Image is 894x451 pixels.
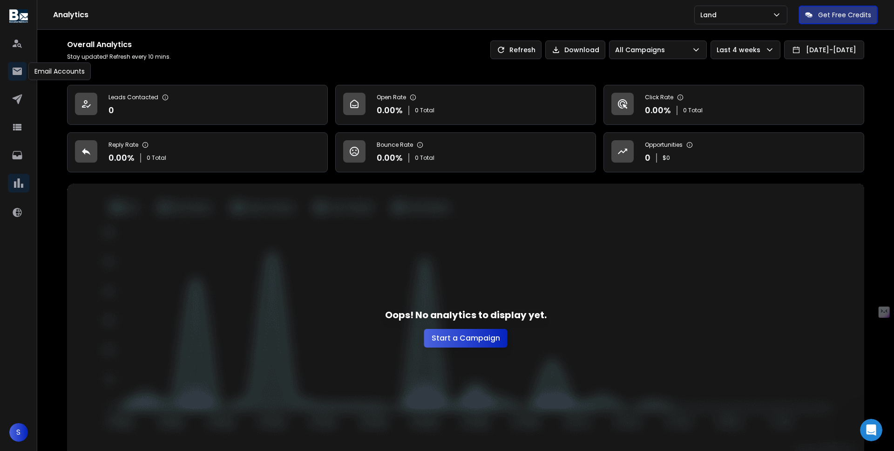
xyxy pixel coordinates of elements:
p: Opportunities [645,141,683,149]
p: 0 Total [415,154,434,162]
p: Reply Rate [108,141,138,149]
p: Leads Contacted [108,94,158,101]
img: logo [9,9,28,23]
p: 0 [645,151,650,164]
p: 0.00 % [645,104,671,117]
button: Start a Campaign [424,329,508,348]
p: 0 Total [415,107,434,114]
p: 0.00 % [377,104,403,117]
textarea: Message… [8,286,178,301]
div: Oops! No analytics to display yet. [385,308,547,348]
div: Hi [PERSON_NAME],I checked the email but wasn’t able to find any CC address in it. Could you plea... [7,232,153,294]
p: 0.00 % [108,151,135,164]
p: 0.00 % [377,151,403,164]
p: Stay updated! Refresh every 10 mins. [67,53,171,61]
div: Raj says… [7,188,179,232]
button: S [9,423,28,442]
p: 0 Total [683,107,703,114]
div: Sahil says… [7,151,179,188]
div: It’s a issue we have experienced earlier as well - can you please look into it? [41,157,171,175]
div: Hi [PERSON_NAME], [15,193,145,203]
p: Open Rate [377,94,406,101]
a: Click Rate0.00%0 Total [603,85,864,125]
p: Land [700,10,720,20]
p: 0 [108,104,114,117]
button: Gif picker [29,305,37,313]
h1: Overall Analytics [67,39,171,50]
p: Get Free Credits [818,10,871,20]
div: Email Accounts [28,62,91,80]
button: go back [6,4,24,21]
p: $ 0 [663,154,670,162]
button: Get Free Credits [799,6,878,24]
a: Reply Rate0.00%0 Total [67,132,328,172]
button: Upload attachment [44,305,52,313]
div: Hi [PERSON_NAME],Thanks for reaching out, let me check this and get back to you. [7,188,153,231]
a: Open Rate0.00%0 Total [335,85,596,125]
h1: Box [45,5,59,12]
button: Refresh [490,41,542,59]
p: Last 4 weeks [717,45,764,55]
button: Home [163,4,180,21]
p: Bounce Rate [377,141,413,149]
div: Raj says… [7,232,179,314]
div: It’s a issue we have experienced earlier as well - can you please look into it? [34,151,179,180]
a: Bounce Rate0.00%0 Total [335,132,596,172]
button: Emoji picker [14,305,22,313]
div: Thanks for reaching out, let me check this and get back to you. [15,207,145,225]
div: I checked the email but wasn’t able to find any CC address in it. Could you please confirm with t... [15,252,145,288]
p: Refresh [509,45,535,55]
button: Download [545,41,605,59]
div: Sahil says… [7,14,179,151]
h1: Analytics [53,9,694,20]
p: All Campaigns [615,45,669,55]
iframe: Intercom live chat [860,419,882,441]
a: Leads Contacted0 [67,85,328,125]
img: Profile image for Box [27,5,41,20]
p: Click Rate [645,94,673,101]
button: [DATE]-[DATE] [784,41,864,59]
p: 0 Total [147,154,166,162]
button: Send a message… [160,301,175,316]
p: Download [564,45,599,55]
div: Hi [PERSON_NAME], [15,238,145,247]
a: Opportunities0$0 [603,132,864,172]
p: The team can also help [45,12,116,21]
